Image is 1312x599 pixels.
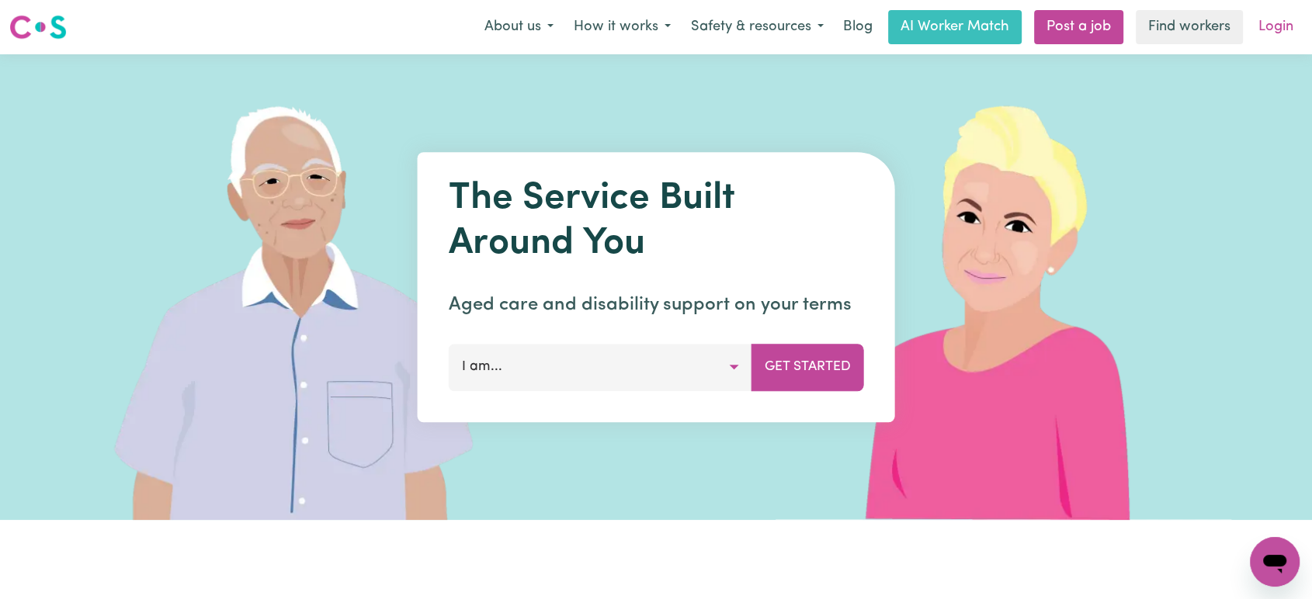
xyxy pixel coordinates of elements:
[9,13,67,41] img: Careseekers logo
[681,11,834,43] button: Safety & resources
[1249,10,1303,44] a: Login
[834,10,882,44] a: Blog
[449,177,864,266] h1: The Service Built Around You
[449,291,864,319] p: Aged care and disability support on your terms
[1250,537,1300,587] iframe: Button to launch messaging window
[564,11,681,43] button: How it works
[1136,10,1243,44] a: Find workers
[888,10,1022,44] a: AI Worker Match
[751,344,864,390] button: Get Started
[9,9,67,45] a: Careseekers logo
[449,344,752,390] button: I am...
[1034,10,1123,44] a: Post a job
[474,11,564,43] button: About us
